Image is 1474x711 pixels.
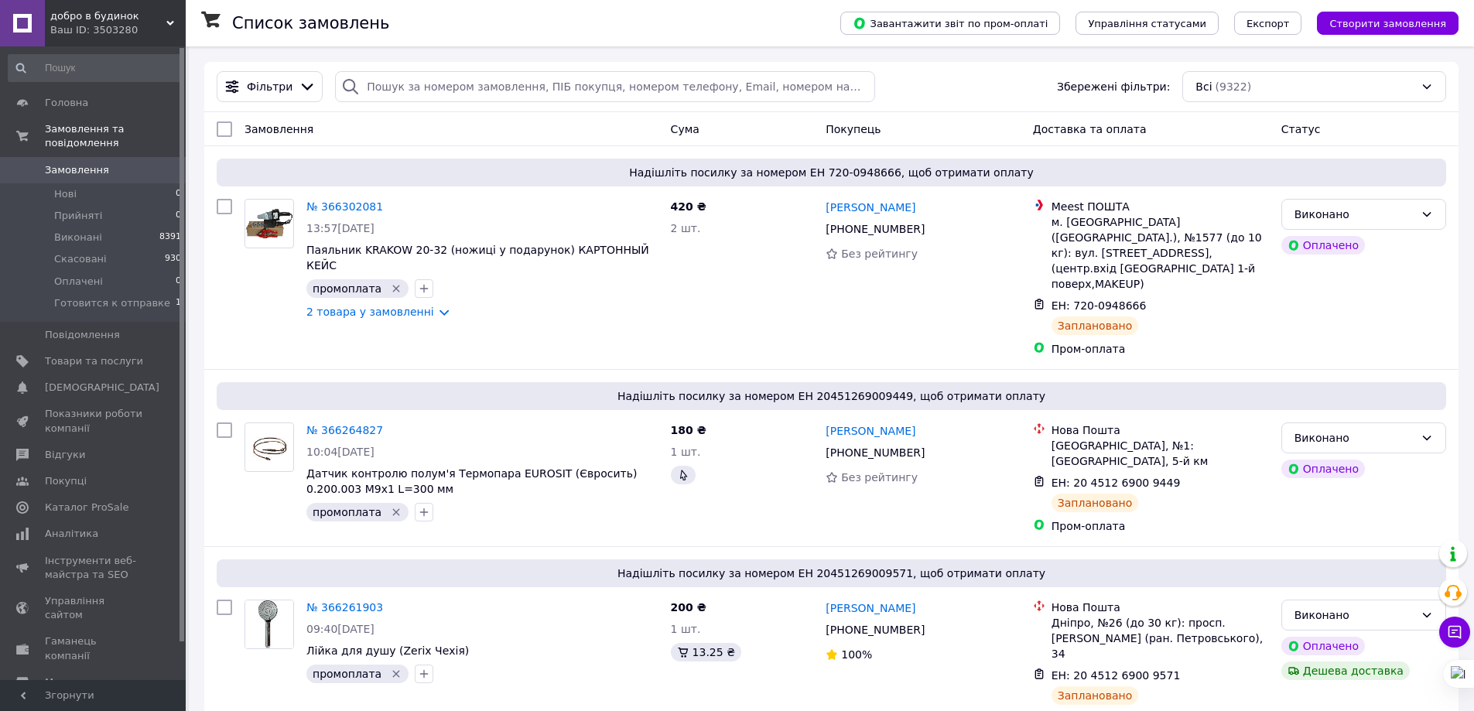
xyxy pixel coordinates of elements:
span: Експорт [1247,18,1290,29]
div: Ваш ID: 3503280 [50,23,186,37]
span: Виконані [54,231,102,244]
a: № 366302081 [306,200,383,213]
div: Оплачено [1281,236,1365,255]
a: Датчик контролю полум'я Термопара EUROSIT (Євросить) 0.200.003 M9x1 L=300 мм [306,467,637,495]
span: Скасовані [54,252,107,266]
img: Фото товару [245,208,293,240]
button: Завантажити звіт по пром-оплаті [840,12,1060,35]
svg: Видалити мітку [390,506,402,518]
span: (9322) [1216,80,1252,93]
button: Створити замовлення [1317,12,1459,35]
span: Без рейтингу [841,471,918,484]
span: промоплата [313,282,381,295]
span: 8391 [159,231,181,244]
div: Оплачено [1281,637,1365,655]
a: Створити замовлення [1301,16,1459,29]
a: 2 товара у замовленні [306,306,434,318]
img: Фото товару [245,433,293,461]
svg: Видалити мітку [390,282,402,295]
span: 1 [176,296,181,310]
div: Заплановано [1052,316,1139,335]
span: Повідомлення [45,328,120,342]
span: Cума [671,123,699,135]
div: Нова Пошта [1052,600,1269,615]
button: Управління статусами [1076,12,1219,35]
span: Інструменти веб-майстра та SEO [45,554,143,582]
span: Покупець [826,123,881,135]
span: Головна [45,96,88,110]
span: 13:57[DATE] [306,222,374,234]
span: 0 [176,187,181,201]
div: 13.25 ₴ [671,643,741,661]
span: Товари та послуги [45,354,143,368]
span: Нові [54,187,77,201]
div: Meest ПОШТА [1052,199,1269,214]
button: Чат з покупцем [1439,617,1470,648]
h1: Список замовлень [232,14,389,32]
span: Каталог ProSale [45,501,128,514]
div: Заплановано [1052,494,1139,512]
span: ЕН: 720-0948666 [1052,299,1147,312]
span: 100% [841,648,872,661]
a: № 366261903 [306,601,383,614]
span: 10:04[DATE] [306,446,374,458]
span: 0 [176,209,181,223]
a: Фото товару [245,199,294,248]
span: ЕН: 20 4512 6900 9449 [1052,477,1181,489]
div: м. [GEOGRAPHIC_DATA] ([GEOGRAPHIC_DATA].), №1577 (до 10 кг): вул. [STREET_ADDRESS], (центр.вхід [... [1052,214,1269,292]
span: Покупці [45,474,87,488]
input: Пошук за номером замовлення, ПІБ покупця, номером телефону, Email, номером накладної [335,71,874,102]
span: Показники роботи компанії [45,407,143,435]
span: ЕН: 20 4512 6900 9571 [1052,669,1181,682]
span: Завантажити звіт по пром-оплаті [853,16,1048,30]
div: Виконано [1294,607,1414,624]
span: [PHONE_NUMBER] [826,223,925,235]
div: Нова Пошта [1052,422,1269,438]
button: Експорт [1234,12,1302,35]
span: 930 [165,252,181,266]
span: Готовится к отправке [54,296,170,310]
span: Статус [1281,123,1321,135]
span: Замовлення [245,123,313,135]
a: [PERSON_NAME] [826,600,915,616]
div: Пром-оплата [1052,518,1269,534]
span: 180 ₴ [671,424,706,436]
span: Відгуки [45,448,85,462]
span: 09:40[DATE] [306,623,374,635]
span: 1 шт. [671,623,701,635]
a: Фото товару [245,422,294,472]
span: Замовлення та повідомлення [45,122,186,150]
img: Фото товару [245,600,293,648]
span: Без рейтингу [841,248,918,260]
div: Оплачено [1281,460,1365,478]
div: Пром-оплата [1052,341,1269,357]
span: Надішліть посилку за номером ЕН 20451269009571, щоб отримати оплату [223,566,1440,581]
a: Паяльник KRAKOW 20-32 (ножиці у подарунок) КАРТОННЫЙ КЕЙС [306,244,649,272]
div: [GEOGRAPHIC_DATA], №1: [GEOGRAPHIC_DATA], 5-й км [1052,438,1269,469]
span: Надішліть посилку за номером ЕН 20451269009449, щоб отримати оплату [223,388,1440,404]
input: Пошук [8,54,183,82]
span: [PHONE_NUMBER] [826,624,925,636]
span: Управління статусами [1088,18,1206,29]
span: Гаманець компанії [45,634,143,662]
span: Оплачені [54,275,103,289]
div: Дніпро, №26 (до 30 кг): просп. [PERSON_NAME] (ран. Петровського), 34 [1052,615,1269,661]
span: Створити замовлення [1329,18,1446,29]
a: Лійка для душу (Zerix Чехія) [306,644,469,657]
svg: Видалити мітку [390,668,402,680]
span: Замовлення [45,163,109,177]
span: Фільтри [247,79,292,94]
a: Фото товару [245,600,294,649]
span: Управління сайтом [45,594,143,622]
span: 1 шт. [671,446,701,458]
span: Всі [1195,79,1212,94]
a: № 366264827 [306,424,383,436]
span: 420 ₴ [671,200,706,213]
span: Маркет [45,675,84,689]
span: Доставка та оплата [1033,123,1147,135]
span: Збережені фільтри: [1057,79,1170,94]
span: 0 [176,275,181,289]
